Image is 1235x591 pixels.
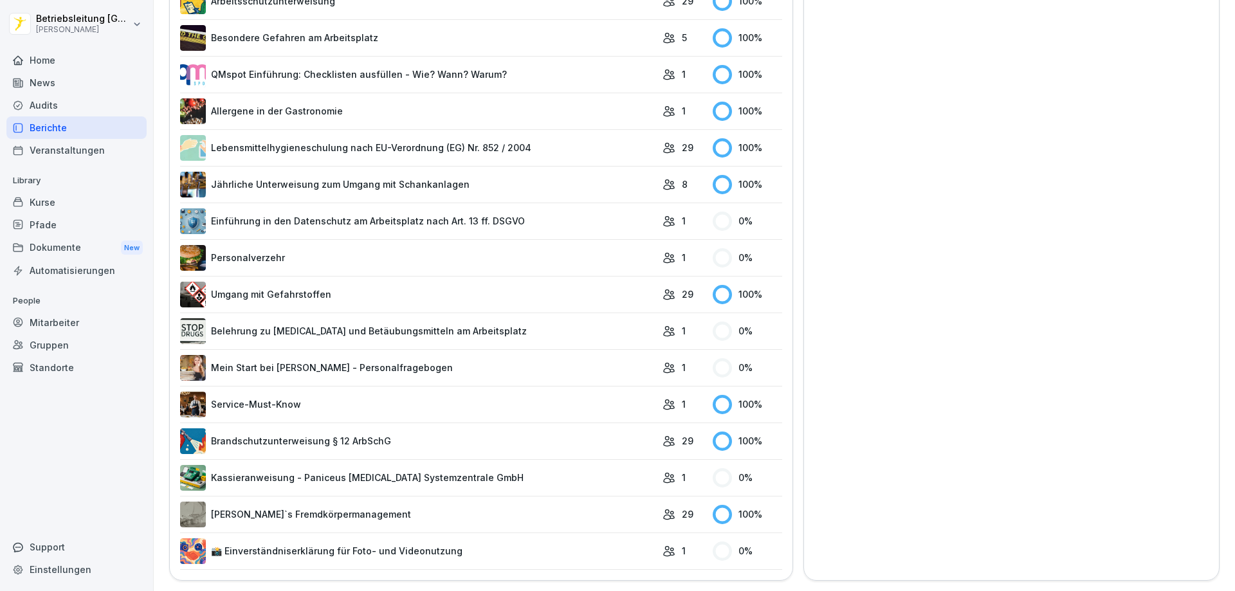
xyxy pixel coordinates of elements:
[180,502,656,527] a: [PERSON_NAME]`s Fremdkörpermanagement
[180,172,206,197] img: etou62n52bjq4b8bjpe35whp.png
[682,287,693,301] p: 29
[180,392,656,417] a: Service-Must-Know
[713,175,782,194] div: 100 %
[713,322,782,341] div: 0 %
[180,282,656,307] a: Umgang mit Gefahrstoffen
[6,116,147,139] a: Berichte
[713,358,782,377] div: 0 %
[180,245,206,271] img: zd24spwykzjjw3u1wcd2ptki.png
[6,291,147,311] p: People
[121,241,143,255] div: New
[180,25,656,51] a: Besondere Gefahren am Arbeitsplatz
[180,62,206,87] img: rsy9vu330m0sw5op77geq2rv.png
[6,170,147,191] p: Library
[6,71,147,94] a: News
[180,502,206,527] img: ltafy9a5l7o16y10mkzj65ij.png
[682,104,686,118] p: 1
[682,434,693,448] p: 29
[682,31,687,44] p: 5
[682,177,688,191] p: 8
[713,432,782,451] div: 100 %
[682,361,686,374] p: 1
[682,68,686,81] p: 1
[180,135,656,161] a: Lebensmittelhygieneschulung nach EU-Verordnung (EG) Nr. 852 / 2004
[713,248,782,268] div: 0 %
[180,172,656,197] a: Jährliche Unterweisung zum Umgang mit Schankanlagen
[6,94,147,116] a: Audits
[180,135,206,161] img: gxsnf7ygjsfsmxd96jxi4ufn.png
[713,468,782,487] div: 0 %
[180,355,656,381] a: Mein Start bei [PERSON_NAME] - Personalfragebogen
[6,536,147,558] div: Support
[180,318,206,344] img: chcy4n51endi7ma8fmhszelz.png
[682,324,686,338] p: 1
[682,251,686,264] p: 1
[713,102,782,121] div: 100 %
[713,212,782,231] div: 0 %
[682,214,686,228] p: 1
[180,318,656,344] a: Belehrung zu [MEDICAL_DATA] und Betäubungsmitteln am Arbeitsplatz
[180,465,206,491] img: fvkk888r47r6bwfldzgy1v13.png
[36,25,130,34] p: [PERSON_NAME]
[6,558,147,581] a: Einstellungen
[6,49,147,71] a: Home
[6,191,147,214] a: Kurse
[682,544,686,558] p: 1
[682,397,686,411] p: 1
[6,356,147,379] a: Standorte
[713,285,782,304] div: 100 %
[6,214,147,236] a: Pfade
[682,141,693,154] p: 29
[682,471,686,484] p: 1
[180,465,656,491] a: Kassieranweisung - Paniceus [MEDICAL_DATA] Systemzentrale GmbH
[180,98,656,124] a: Allergene in der Gastronomie
[713,138,782,158] div: 100 %
[180,355,206,381] img: aaay8cu0h1hwaqqp9269xjan.png
[713,541,782,561] div: 0 %
[180,428,656,454] a: Brandschutzunterweisung § 12 ArbSchG
[6,334,147,356] a: Gruppen
[180,428,206,454] img: b0iy7e1gfawqjs4nezxuanzk.png
[180,245,656,271] a: Personalverzehr
[6,311,147,334] a: Mitarbeiter
[713,65,782,84] div: 100 %
[6,139,147,161] a: Veranstaltungen
[180,282,206,307] img: ro33qf0i8ndaw7nkfv0stvse.png
[713,28,782,48] div: 100 %
[713,395,782,414] div: 100 %
[6,236,147,260] a: DokumenteNew
[6,236,147,260] div: Dokumente
[6,259,147,282] a: Automatisierungen
[180,208,656,234] a: Einführung in den Datenschutz am Arbeitsplatz nach Art. 13 ff. DSGVO
[180,98,206,124] img: gsgognukgwbtoe3cnlsjjbmw.png
[36,14,130,24] p: Betriebsleitung [GEOGRAPHIC_DATA]
[180,62,656,87] a: QMspot Einführung: Checklisten ausfüllen - Wie? Wann? Warum?
[180,25,206,51] img: zq4t51x0wy87l3xh8s87q7rq.png
[180,538,206,564] img: kmlaa60hhy6rj8umu5j2s6g8.png
[180,538,656,564] a: 📸 Einverständniserklärung für Foto- und Videonutzung
[180,392,206,417] img: kpon4nh320e9lf5mryu3zflh.png
[713,505,782,524] div: 100 %
[180,208,206,234] img: x7xa5977llyo53hf30kzdyol.png
[682,507,693,521] p: 29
